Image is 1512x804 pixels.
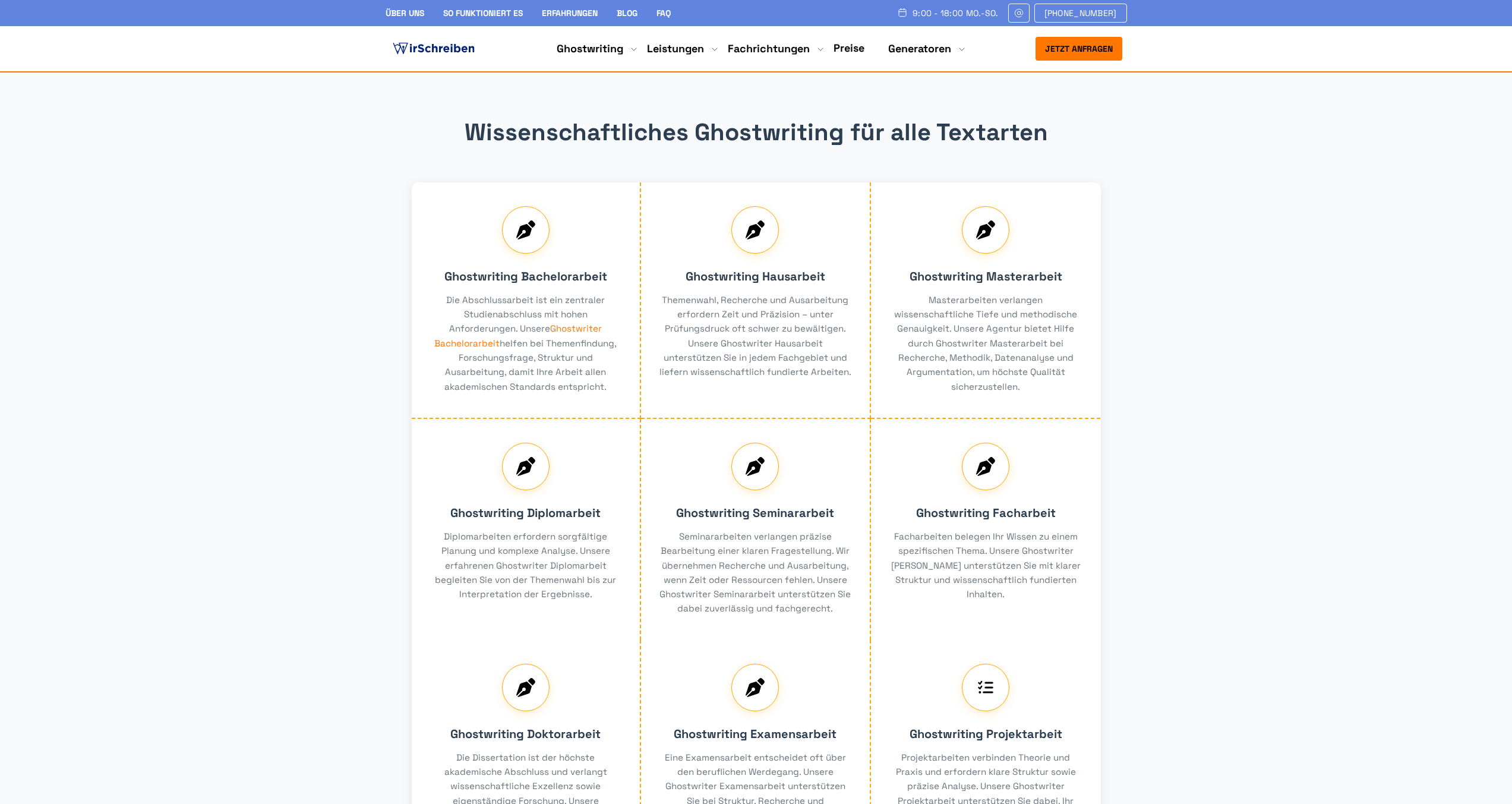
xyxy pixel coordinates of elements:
span: [PHONE_NUMBER] [1044,8,1117,18]
img: Email [1014,8,1024,18]
a: Erfahrungen [542,8,598,18]
a: So funktioniert es [443,8,523,18]
a: Fachrichtungen [728,42,810,56]
img: Ghostwriting icon [746,220,765,239]
h3: Ghostwriting Hausarbeit [659,269,852,284]
a: Leistungen [647,42,704,56]
a: [PHONE_NUMBER] [1034,4,1127,23]
h3: Ghostwriting Projektarbeit [889,726,1083,742]
h3: Ghostwriting Doktorarbeit [430,726,623,742]
span: 9:00 - 18:00 Mo.-So. [913,8,999,18]
h3: Ghostwriting Facharbeit [889,505,1083,521]
img: Schedule [897,8,908,17]
img: Projektarbeit [976,678,995,697]
img: Ghostwriting icon [746,457,765,476]
h3: Ghostwriting Masterarbeit [889,269,1083,284]
a: FAQ [656,8,671,18]
a: Generatoren [888,42,951,56]
a: Preise [834,41,864,55]
a: Ghostwriter Bachelorarbeit [434,323,602,348]
p: Masterarbeiten verlangen wissenschaftliche Tiefe und methodische Genauigkeit. Unsere Agentur biet... [889,293,1083,394]
img: Ghostwriting icon [976,220,995,239]
h3: Ghostwriting Seminararbeit [659,505,852,521]
img: logo ghostwriter-österreich [390,40,477,58]
img: Ghostwriting icon [746,678,765,697]
a: Über uns [386,8,424,18]
p: Seminararbeiten verlangen präzise Bearbeitung einer klaren Fragestellung. Wir übernehmen Recherch... [659,529,852,616]
h3: Ghostwriting Examensarbeit [659,726,852,742]
h3: Ghostwriting Diplomarbeit [430,505,623,521]
img: Ghostwriting icon [516,457,535,476]
a: Ghostwriting [557,42,623,56]
p: Facharbeiten belegen Ihr Wissen zu einem spezifischen Thema. Unsere Ghostwriter [PERSON_NAME] unt... [889,529,1083,602]
p: Die Abschlussarbeit ist ein zentraler Studienabschluss mit hohen Anforderungen. Unsere helfen bei... [430,293,623,394]
h3: Ghostwriting Bachelorarbeit [430,269,623,284]
img: Ghostwriting icon [516,220,535,239]
button: Jetzt anfragen [1036,37,1122,61]
p: Themenwahl, Recherche und Ausarbeitung erfordern Zeit und Präzision – unter Prüfungsdruck oft sch... [659,293,852,380]
img: Ghostwriting icon [976,457,995,476]
img: Ghostwriting icon [516,678,535,697]
a: Blog [617,8,637,18]
h2: Wissenschaftliches Ghostwriting für alle Textarten [412,118,1101,147]
p: Diplomarbeiten erfordern sorgfältige Planung und komplexe Analyse. Unsere erfahrenen Ghostwriter ... [430,529,623,602]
